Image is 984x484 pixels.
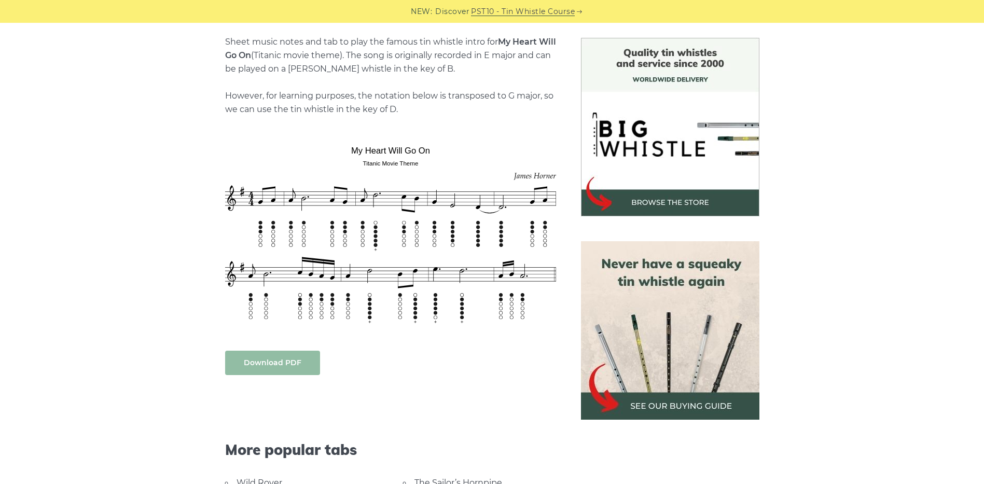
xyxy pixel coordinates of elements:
[225,35,556,116] p: Sheet music notes and tab to play the famous tin whistle intro for (Titanic movie theme). The son...
[225,441,556,459] span: More popular tabs
[581,241,759,420] img: tin whistle buying guide
[225,137,556,329] img: My Heart Will Go On Tin Whistle Tab & Sheet Music
[435,6,469,18] span: Discover
[471,6,575,18] a: PST10 - Tin Whistle Course
[581,38,759,216] img: BigWhistle Tin Whistle Store
[411,6,432,18] span: NEW:
[225,351,320,375] a: Download PDF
